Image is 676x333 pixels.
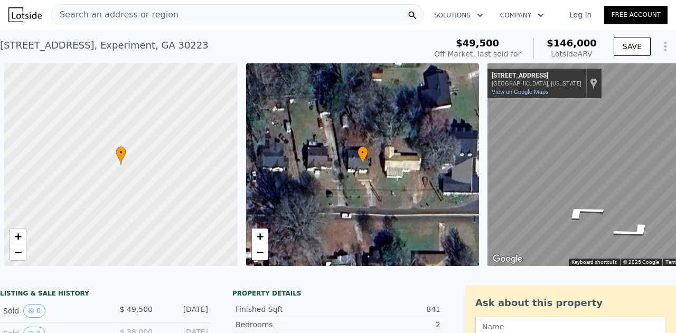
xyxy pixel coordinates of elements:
button: Keyboard shortcuts [571,259,617,266]
button: View historical data [23,304,45,318]
span: + [256,230,263,243]
div: Sold [3,304,97,318]
span: © 2025 Google [623,259,659,265]
span: $49,500 [456,37,499,49]
span: $ 49,500 [120,305,153,313]
a: Open this area in Google Maps (opens a new window) [490,252,525,266]
a: Show location on map [590,78,597,89]
div: 841 [338,304,440,315]
path: Go West, Lucky St [543,200,622,224]
button: SAVE [614,37,651,56]
a: Zoom in [252,229,268,244]
span: $146,000 [547,37,597,49]
div: • [116,146,126,165]
div: Ask about this property [475,296,665,310]
div: [STREET_ADDRESS] [492,72,581,80]
span: • [116,148,126,157]
path: Go East, Lucky St [595,218,674,243]
a: Free Account [604,6,668,24]
div: Property details [232,289,444,298]
div: Finished Sqft [236,304,338,315]
div: 2 [338,319,440,330]
button: Show Options [655,36,676,57]
span: Search an address or region [51,8,179,21]
button: Company [492,6,552,25]
div: [DATE] [161,304,208,318]
div: Off Market, last sold for [434,49,521,59]
div: [GEOGRAPHIC_DATA], [US_STATE] [492,80,581,87]
span: • [358,148,368,157]
img: Lotside [8,7,42,22]
div: Bedrooms [236,319,338,330]
span: + [15,230,22,243]
a: Log In [557,9,604,20]
img: Google [490,252,525,266]
a: View on Google Maps [492,89,549,96]
a: Zoom in [10,229,26,244]
button: Solutions [426,6,492,25]
span: − [256,245,263,259]
a: Zoom out [252,244,268,260]
a: Zoom out [10,244,26,260]
div: Lotside ARV [547,49,597,59]
div: • [358,146,368,165]
span: − [15,245,22,259]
